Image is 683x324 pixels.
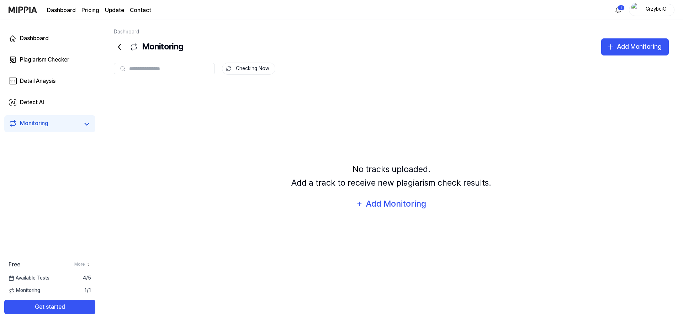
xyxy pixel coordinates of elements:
span: 4 / 5 [83,275,91,282]
a: Pricing [81,6,99,15]
div: Monitoring [114,38,183,55]
img: profile [631,3,640,17]
a: Contact [130,6,151,15]
div: Detect AI [20,98,44,107]
button: Add Monitoring [601,38,669,55]
div: 1 [618,5,625,11]
span: Free [9,260,20,269]
button: Get started [4,300,95,314]
div: Plagiarism Checker [20,55,69,64]
img: 알림 [614,6,623,14]
a: Monitoring [9,119,80,129]
button: Checking Now [222,63,275,75]
button: profileGrzybciO [629,4,674,16]
a: More [74,261,91,267]
span: Available Tests [9,275,49,282]
a: Update [105,6,124,15]
a: Dashboard [4,30,95,47]
button: 알림1 [613,4,624,16]
a: Dashboard [114,29,139,34]
div: Add Monitoring [365,197,427,211]
div: Detail Anaysis [20,77,55,85]
div: Monitoring [20,119,48,129]
a: Plagiarism Checker [4,51,95,68]
div: Dashboard [20,34,49,43]
div: Add Monitoring [617,42,662,52]
button: Add Monitoring [351,195,431,212]
span: 1 / 1 [84,287,91,294]
div: GrzybciO [642,6,670,14]
a: Detect AI [4,94,95,111]
a: Detail Anaysis [4,73,95,90]
a: Dashboard [47,6,76,15]
span: Monitoring [9,287,40,294]
div: No tracks uploaded. Add a track to receive new plagiarism check results. [291,163,491,190]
